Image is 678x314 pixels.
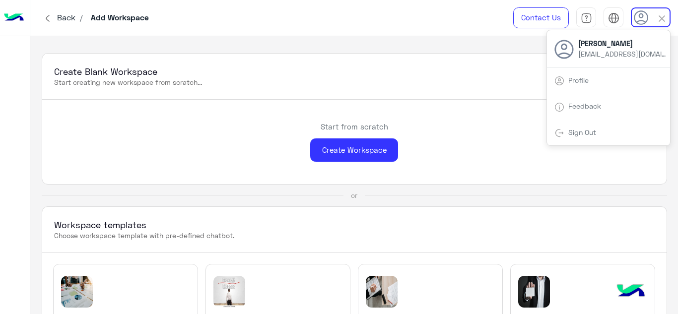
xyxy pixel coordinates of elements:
[613,274,648,309] img: hulul-logo.png
[608,12,619,24] img: tab
[54,77,655,87] p: Start creating new workspace from scratch...
[554,128,564,138] img: tab
[568,128,596,136] a: Sign Out
[554,102,564,112] img: tab
[54,65,655,77] h3: Create Blank Workspace
[91,11,149,25] p: Add Workspace
[554,76,564,86] img: tab
[568,102,601,110] a: Feedback
[581,12,592,24] img: tab
[54,219,655,231] h3: Workspace templates
[568,76,589,84] a: Profile
[54,12,79,22] span: Back
[518,276,550,308] img: template image
[213,276,245,308] img: template image
[61,276,93,308] img: template image
[578,38,668,49] span: [PERSON_NAME]
[351,190,357,200] div: or
[656,13,668,24] img: close
[79,12,83,22] span: /
[366,276,398,308] img: template image
[513,7,569,28] a: Contact Us
[54,231,655,241] p: Choose workspace template with pre-defined chatbot.
[578,49,668,59] span: [EMAIL_ADDRESS][DOMAIN_NAME]
[310,138,398,162] div: Create Workspace
[4,7,24,28] img: Logo
[321,122,388,131] h6: Start from scratch
[42,12,54,24] img: chervon
[576,7,596,28] a: tab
